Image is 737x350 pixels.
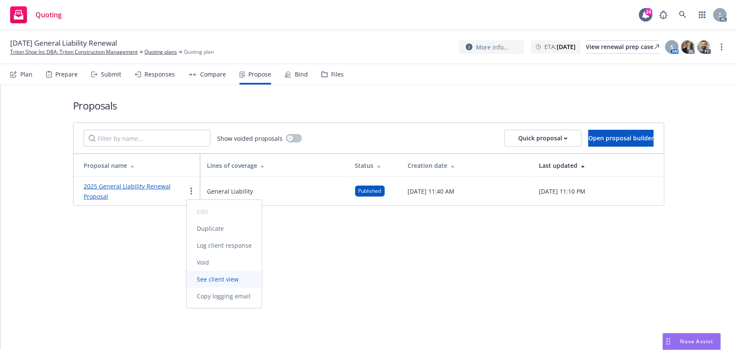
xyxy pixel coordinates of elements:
[187,275,249,283] span: See client view
[476,43,509,52] span: More info...
[200,71,226,78] div: Compare
[663,333,721,350] button: Nova Assist
[645,8,653,16] div: 24
[359,187,381,195] span: Published
[680,338,714,345] span: Nova Assist
[408,161,526,170] div: Creation date
[295,71,308,78] div: Bind
[84,182,171,200] a: 2025 General Liability Renewal Proposal
[248,71,271,78] div: Propose
[663,334,674,350] div: Drag to move
[186,186,196,196] a: more
[35,11,62,18] span: Quoting
[557,43,576,51] strong: [DATE]
[10,48,138,56] a: Triton Shoe Inc DBA: Triton Construction Management
[84,161,193,170] div: Proposal name
[187,258,219,266] span: Void
[187,241,262,249] span: Log client response
[20,71,33,78] div: Plan
[84,130,210,147] input: Filter by name...
[355,161,394,170] div: Status
[187,292,261,300] span: Copy logging email
[331,71,344,78] div: Files
[144,71,175,78] div: Responses
[588,134,654,142] span: Open proposal builder
[217,134,283,143] span: Show voided proposals
[655,6,672,23] a: Report a Bug
[544,42,576,51] span: ETA :
[207,187,253,196] span: General Liability
[539,187,586,196] span: [DATE] 11:10 PM
[586,40,659,54] a: View renewal prep case
[539,161,657,170] div: Last updated
[674,6,691,23] a: Search
[7,3,65,27] a: Quoting
[717,42,727,52] a: more
[207,161,342,170] div: Lines of coverage
[73,98,664,112] h1: Proposals
[408,187,455,196] span: [DATE] 11:40 AM
[586,41,659,53] div: View renewal prep case
[518,130,568,146] div: Quick proposal
[10,38,117,48] span: [DATE] General Liability Renewal
[459,40,524,54] button: More info...
[681,40,695,54] img: photo
[144,48,177,56] a: Quoting plans
[697,40,711,54] img: photo
[55,71,78,78] div: Prepare
[187,208,218,216] span: Edit
[504,130,582,147] button: Quick proposal
[694,6,711,23] a: Switch app
[670,43,674,52] span: S
[187,224,234,232] span: Duplicate
[184,48,214,56] span: Quoting plan
[101,71,121,78] div: Submit
[588,130,654,147] button: Open proposal builder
